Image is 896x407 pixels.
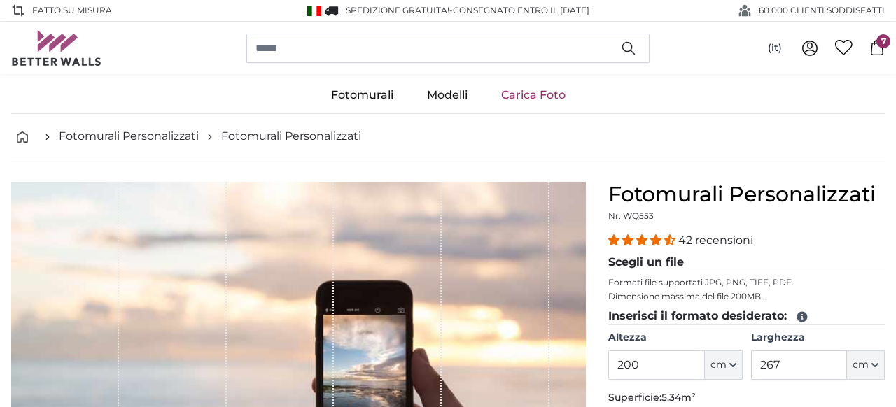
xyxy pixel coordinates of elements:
[11,30,102,66] img: Betterwalls
[453,5,589,15] span: Consegnato entro il [DATE]
[608,291,885,302] p: Dimensione massima del file 200MB.
[751,331,885,345] label: Larghezza
[608,391,885,405] p: Superficie:
[307,6,321,16] img: Italia
[608,331,742,345] label: Altezza
[32,4,112,17] span: Fatto su misura
[710,358,727,372] span: cm
[705,350,743,380] button: cm
[449,5,589,15] span: -
[847,350,885,380] button: cm
[608,254,885,271] legend: Scegli un file
[608,182,885,207] h1: Fotomurali Personalizzati
[410,77,484,113] a: Modelli
[757,36,793,61] button: (it)
[608,308,885,325] legend: Inserisci il formato desiderato:
[484,77,582,113] a: Carica Foto
[608,277,885,288] p: Formati file supportati JPG, PNG, TIFF, PDF.
[59,128,199,145] a: Fotomurali Personalizzati
[314,77,410,113] a: Fotomurali
[221,128,361,145] a: Fotomurali Personalizzati
[608,234,678,247] span: 4.38 stars
[759,4,885,17] span: 60.000 CLIENTI SODDISFATTI
[661,391,696,404] span: 5.34m²
[346,5,449,15] span: Spedizione GRATUITA!
[608,210,654,221] span: Nr. WQ553
[876,34,890,48] span: 7
[11,114,885,159] nav: breadcrumbs
[678,234,753,247] span: 42 recensioni
[853,358,869,372] span: cm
